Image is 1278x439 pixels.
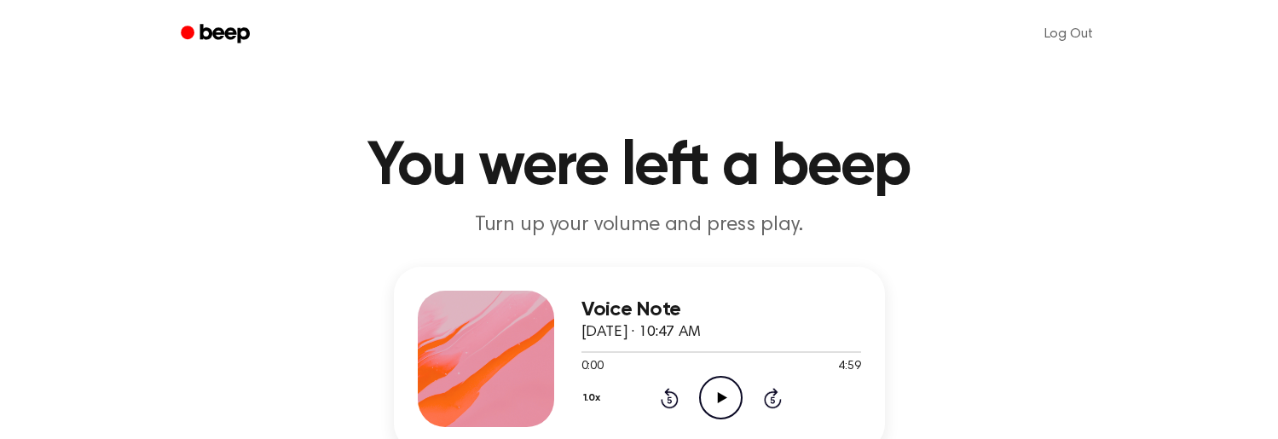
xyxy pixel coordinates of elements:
p: Turn up your volume and press play. [312,211,967,240]
h3: Voice Note [581,298,861,321]
span: [DATE] · 10:47 AM [581,325,701,340]
button: 1.0x [581,384,607,413]
h1: You were left a beep [203,136,1076,198]
a: Beep [169,18,265,51]
span: 0:00 [581,358,604,376]
span: 4:59 [838,358,860,376]
a: Log Out [1027,14,1110,55]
